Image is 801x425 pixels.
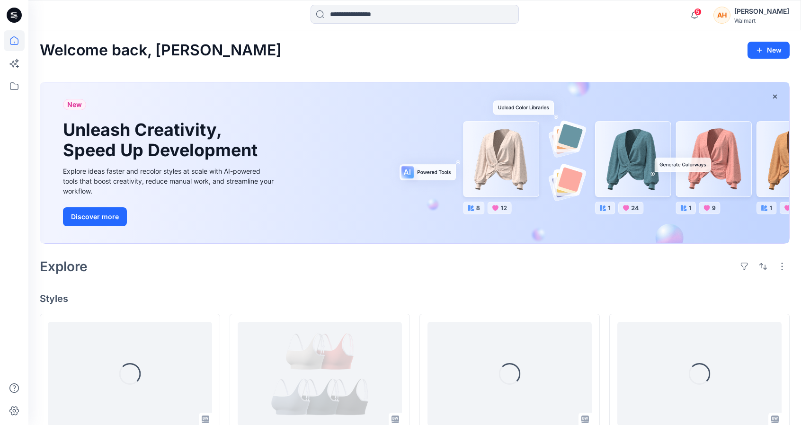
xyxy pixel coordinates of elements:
[40,293,790,304] h4: Styles
[63,166,276,196] div: Explore ideas faster and recolor styles at scale with AI-powered tools that boost creativity, red...
[63,207,276,226] a: Discover more
[734,6,789,17] div: [PERSON_NAME]
[63,120,262,160] h1: Unleash Creativity, Speed Up Development
[694,8,702,16] span: 5
[40,259,88,274] h2: Explore
[67,99,82,110] span: New
[748,42,790,59] button: New
[734,17,789,24] div: Walmart
[713,7,730,24] div: AH
[63,207,127,226] button: Discover more
[40,42,282,59] h2: Welcome back, [PERSON_NAME]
